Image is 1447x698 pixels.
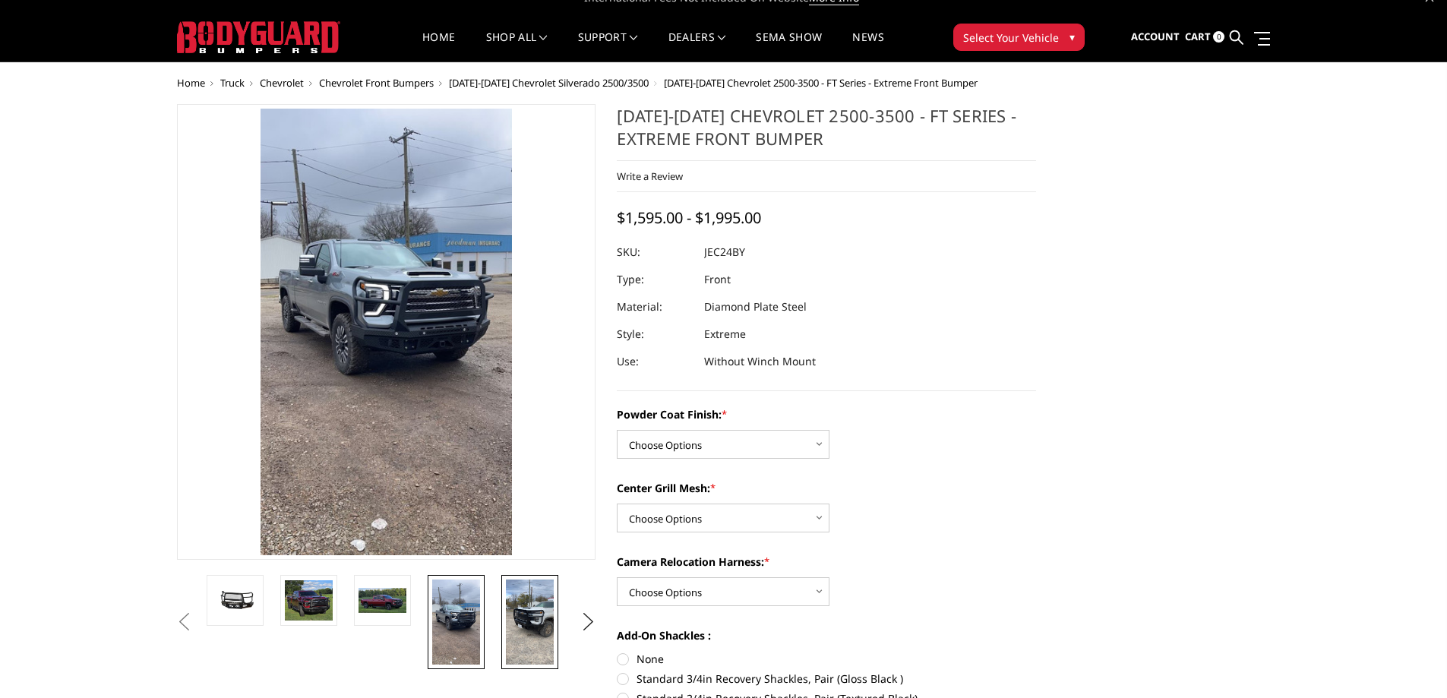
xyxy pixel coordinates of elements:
a: SEMA Show [756,32,822,62]
img: 2024-2025 Chevrolet 2500-3500 - FT Series - Extreme Front Bumper [359,588,406,614]
a: Cart 0 [1185,17,1224,58]
a: Support [578,32,638,62]
label: None [617,651,1036,667]
img: 2024-2025 Chevrolet 2500-3500 - FT Series - Extreme Front Bumper [506,580,554,665]
label: Add-On Shackles : [617,627,1036,643]
span: 0 [1213,31,1224,43]
button: Select Your Vehicle [953,24,1085,51]
a: shop all [486,32,548,62]
img: 2024-2025 Chevrolet 2500-3500 - FT Series - Extreme Front Bumper [285,580,333,621]
dt: Material: [617,293,693,321]
dt: SKU: [617,238,693,266]
a: Chevrolet Front Bumpers [319,76,434,90]
dd: JEC24BY [704,238,745,266]
dt: Style: [617,321,693,348]
dt: Type: [617,266,693,293]
label: Camera Relocation Harness: [617,554,1036,570]
dd: Front [704,266,731,293]
span: $1,595.00 - $1,995.00 [617,207,761,228]
span: Account [1131,30,1180,43]
a: Home [422,32,455,62]
button: Next [577,611,599,633]
a: News [852,32,883,62]
dt: Use: [617,348,693,375]
h1: [DATE]-[DATE] Chevrolet 2500-3500 - FT Series - Extreme Front Bumper [617,104,1036,161]
a: Dealers [668,32,726,62]
a: Chevrolet [260,76,304,90]
span: Select Your Vehicle [963,30,1059,46]
a: [DATE]-[DATE] Chevrolet Silverado 2500/3500 [449,76,649,90]
label: Powder Coat Finish: [617,406,1036,422]
label: Standard 3/4in Recovery Shackles, Pair (Gloss Black ) [617,671,1036,687]
dd: Diamond Plate Steel [704,293,807,321]
a: Account [1131,17,1180,58]
span: ▾ [1069,29,1075,45]
img: 2024-2025 Chevrolet 2500-3500 - FT Series - Extreme Front Bumper [432,580,480,665]
a: Truck [220,76,245,90]
a: Write a Review [617,169,683,183]
label: Center Grill Mesh: [617,480,1036,496]
button: Previous [173,611,196,633]
dd: Extreme [704,321,746,348]
span: [DATE]-[DATE] Chevrolet 2500-3500 - FT Series - Extreme Front Bumper [664,76,978,90]
img: BODYGUARD BUMPERS [177,21,340,53]
a: 2024-2025 Chevrolet 2500-3500 - FT Series - Extreme Front Bumper [177,104,596,560]
dd: Without Winch Mount [704,348,816,375]
img: 2024-2025 Chevrolet 2500-3500 - FT Series - Extreme Front Bumper [211,589,259,611]
span: Cart [1185,30,1211,43]
a: Home [177,76,205,90]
